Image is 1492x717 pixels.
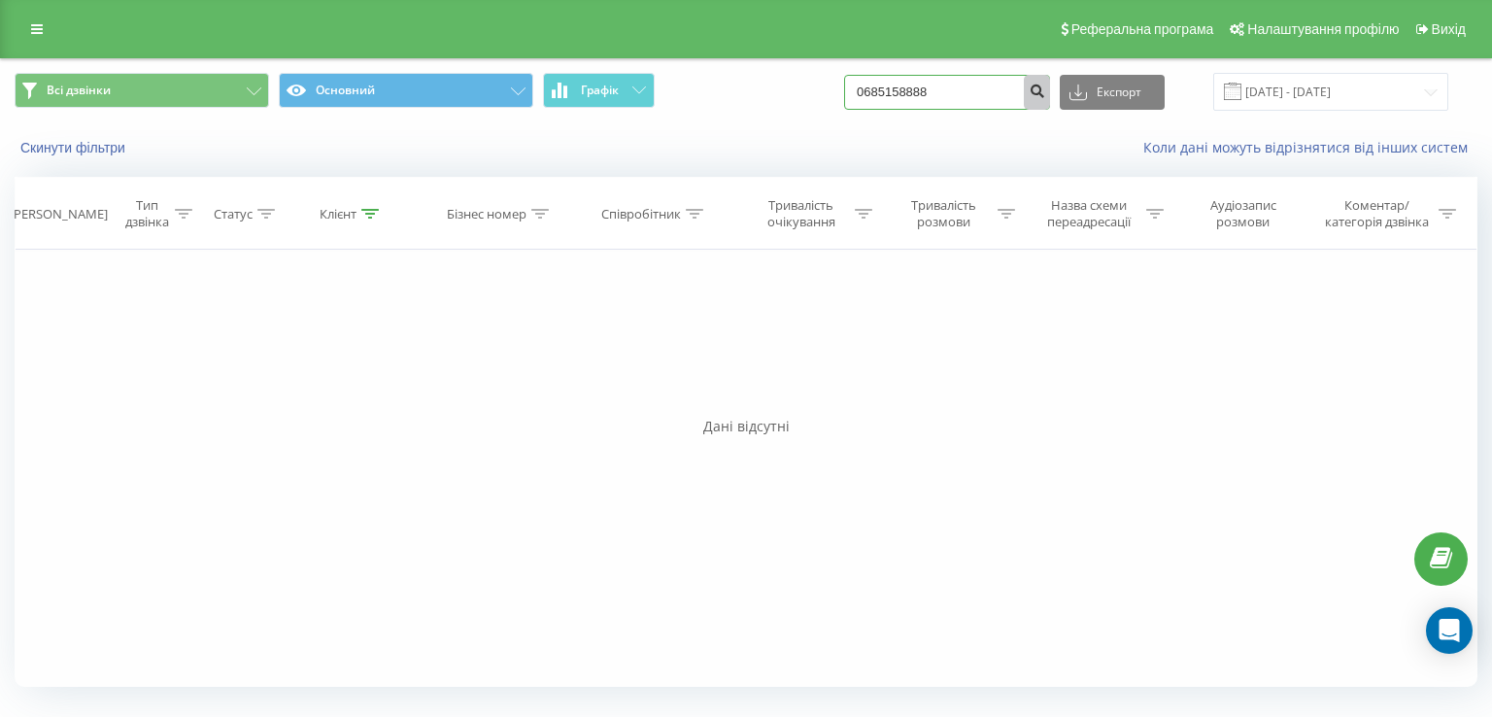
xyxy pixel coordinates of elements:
[320,206,356,222] div: Клієнт
[15,139,135,156] button: Скинути фільтри
[1143,138,1477,156] a: Коли дані можуть відрізнятися вiд інших систем
[123,197,170,230] div: Тип дзвінка
[214,206,253,222] div: Статус
[1247,21,1399,37] span: Налаштування профілю
[752,197,850,230] div: Тривалість очікування
[10,206,108,222] div: [PERSON_NAME]
[543,73,655,108] button: Графік
[1060,75,1165,110] button: Експорт
[47,83,111,98] span: Всі дзвінки
[1320,197,1434,230] div: Коментар/категорія дзвінка
[1432,21,1466,37] span: Вихід
[1071,21,1214,37] span: Реферальна програма
[601,206,681,222] div: Співробітник
[895,197,993,230] div: Тривалість розмови
[1426,607,1473,654] div: Open Intercom Messenger
[1037,197,1141,230] div: Назва схеми переадресації
[844,75,1050,110] input: Пошук за номером
[15,417,1477,436] div: Дані відсутні
[581,84,619,97] span: Графік
[15,73,269,108] button: Всі дзвінки
[1186,197,1301,230] div: Аудіозапис розмови
[447,206,526,222] div: Бізнес номер
[279,73,533,108] button: Основний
